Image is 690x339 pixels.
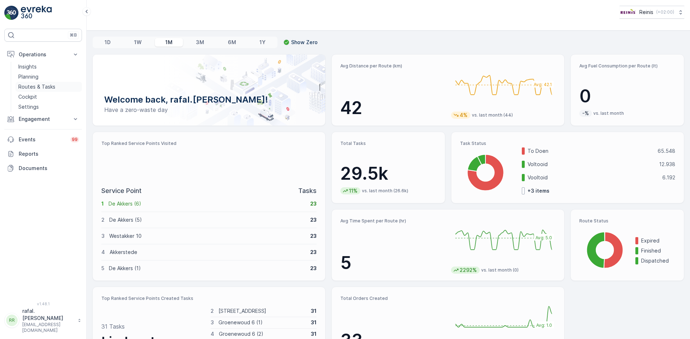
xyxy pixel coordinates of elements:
p: 3M [196,39,204,46]
button: Operations [4,47,82,62]
p: 29.5k [340,163,436,184]
p: De Akkers (6) [109,200,305,207]
p: Avg Fuel Consumption per Route (lt) [579,63,675,69]
p: Top Ranked Service Points Created Tasks [101,296,317,301]
p: Events [19,136,66,143]
p: Documents [19,165,79,172]
p: ⌘B [70,32,77,38]
p: Insights [18,63,37,70]
p: 6M [228,39,236,46]
a: Documents [4,161,82,175]
p: Reinis [639,9,653,16]
p: ( +02:00 ) [656,9,674,15]
p: To Doen [528,147,653,155]
p: Route Status [579,218,675,224]
p: Dispatched [641,257,675,264]
p: 0 [579,85,675,107]
span: v 1.48.1 [4,302,82,306]
p: Settings [18,103,39,110]
p: 65.548 [658,147,675,155]
p: 11% [348,187,358,194]
p: 23 [310,232,317,240]
p: Routes & Tasks [18,83,55,90]
a: Cockpit [15,92,82,102]
p: 12.938 [659,161,675,168]
img: Reinis-Logo-Vrijstaand_Tekengebied-1-copy2_aBO4n7j.png [620,8,636,16]
p: 5 [101,265,104,272]
button: RRrafal.[PERSON_NAME][EMAIL_ADDRESS][DOMAIN_NAME] [4,307,82,333]
p: 31 [311,330,317,338]
a: Planning [15,72,82,82]
p: vs. last month [593,110,624,116]
button: Reinis(+02:00) [620,6,684,19]
p: Westakker 10 [109,232,305,240]
p: -% [581,110,590,117]
p: Groenewoud 6 (1) [218,319,307,326]
p: Finished [641,247,675,254]
p: Reports [19,150,79,157]
p: Groenewoud 6 (2) [219,330,307,338]
a: Settings [15,102,82,112]
img: logo [4,6,19,20]
p: 1Y [259,39,266,46]
p: 23 [310,265,317,272]
p: Show Zero [291,39,318,46]
p: 2 [101,216,105,223]
p: Tasks [298,186,317,196]
p: Total Tasks [340,141,436,146]
p: 4 [101,249,105,256]
a: Reports [4,147,82,161]
p: Avg Time Spent per Route (hr) [340,218,445,224]
p: rafal.[PERSON_NAME] [22,307,74,322]
p: Top Ranked Service Points Visited [101,141,317,146]
p: vs. last month (44) [472,112,513,118]
p: 1W [134,39,142,46]
p: 23 [310,216,317,223]
p: 23 [310,200,317,207]
p: 1 [101,200,104,207]
a: Events99 [4,132,82,147]
p: Operations [19,51,68,58]
a: Insights [15,62,82,72]
p: 3 [101,232,105,240]
p: Cockpit [18,93,37,100]
img: logo_light-DOdMpM7g.png [21,6,52,20]
p: Engagement [19,116,68,123]
p: 31 Tasks [101,322,125,331]
p: 6.192 [662,174,675,181]
p: 23 [310,249,317,256]
p: Voltooid [528,161,654,168]
p: Expired [641,237,675,244]
p: Planning [18,73,38,80]
p: De Akkers (1) [109,265,305,272]
p: Avg Distance per Route (km) [340,63,445,69]
p: 5 [340,252,445,274]
p: + 3 items [528,187,549,194]
p: Vooltoid [528,174,658,181]
p: De Akkers (5) [109,216,305,223]
p: 1D [105,39,111,46]
p: 2292% [459,267,478,274]
div: RR [6,315,18,326]
p: 42 [340,97,445,119]
p: Task Status [460,141,675,146]
p: Welcome back, rafal.[PERSON_NAME]! [104,94,314,105]
a: Routes & Tasks [15,82,82,92]
p: 3 [211,319,214,326]
p: 99 [72,137,78,142]
p: 31 [311,319,317,326]
p: Total Orders Created [340,296,445,301]
p: 4 [211,330,214,338]
p: vs. last month (0) [481,267,519,273]
p: Akkerstede [110,249,305,256]
p: [EMAIL_ADDRESS][DOMAIN_NAME] [22,322,74,333]
p: [STREET_ADDRESS] [218,307,307,315]
p: 1M [165,39,172,46]
p: Service Point [101,186,142,196]
button: Engagement [4,112,82,126]
p: 4% [459,112,468,119]
p: 31 [311,307,317,315]
p: Have a zero-waste day [104,105,314,114]
p: 2 [211,307,214,315]
p: vs. last month (26.6k) [362,188,408,194]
